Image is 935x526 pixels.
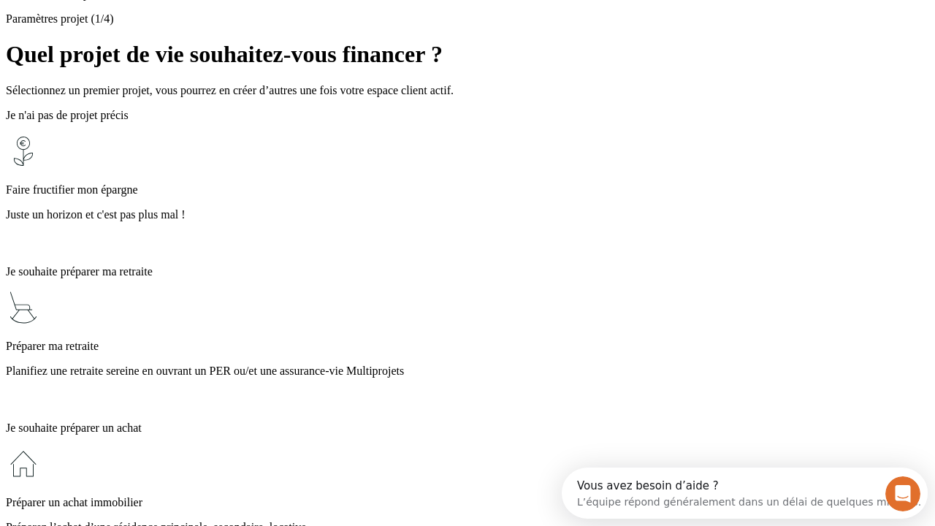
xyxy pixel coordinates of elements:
[6,208,929,221] p: Juste un horizon et c'est pas plus mal !
[6,12,929,26] p: Paramètres projet (1/4)
[885,476,920,511] iframe: Intercom live chat
[6,496,929,509] p: Préparer un achat immobilier
[6,365,929,378] p: Planifiez une retraite sereine en ouvrant un PER ou/et une assurance-vie Multiprojets
[6,340,929,353] p: Préparer ma retraite
[6,183,929,197] p: Faire fructifier mon épargne
[6,265,929,278] p: Je souhaite préparer ma retraite
[562,468,928,519] iframe: Intercom live chat discovery launcher
[6,109,929,122] p: Je n'ai pas de projet précis
[6,84,454,96] span: Sélectionnez un premier projet, vous pourrez en créer d’autres une fois votre espace client actif.
[15,24,359,39] div: L’équipe répond généralement dans un délai de quelques minutes.
[15,12,359,24] div: Vous avez besoin d’aide ?
[6,6,402,46] div: Ouvrir le Messenger Intercom
[6,422,929,435] p: Je souhaite préparer un achat
[6,41,929,68] h1: Quel projet de vie souhaitez-vous financer ?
